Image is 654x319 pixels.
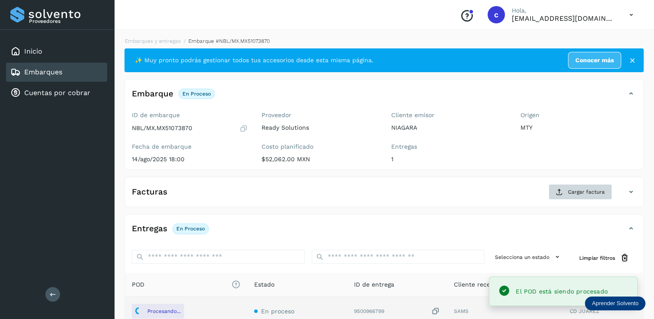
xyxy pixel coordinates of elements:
[262,156,377,163] p: $52,062.00 MXN
[6,42,107,61] div: Inicio
[568,188,605,196] span: Cargar factura
[125,86,643,108] div: EmbarqueEn proceso
[262,143,377,150] label: Costo planificado
[261,308,294,315] span: En proceso
[125,221,643,243] div: EntregasEn proceso
[176,226,205,232] p: En proceso
[520,124,636,131] p: MTY
[124,37,644,45] nav: breadcrumb
[516,288,608,295] span: El POD está siendo procesado
[132,187,167,197] h4: Facturas
[262,112,377,119] label: Proveedor
[568,52,621,69] a: Conocer más
[182,91,211,97] p: En proceso
[391,143,507,150] label: Entregas
[592,300,638,307] p: Aprender Solvento
[132,112,248,119] label: ID de embarque
[572,250,636,266] button: Limpiar filtros
[579,254,615,262] span: Limpiar filtros
[24,89,90,97] a: Cuentas por cobrar
[24,47,42,55] a: Inicio
[6,63,107,82] div: Embarques
[132,224,167,234] h4: Entregas
[254,280,274,289] span: Estado
[391,156,507,163] p: 1
[520,112,636,119] label: Origen
[132,89,173,99] h4: Embarque
[491,250,565,264] button: Selecciona un estado
[549,184,612,200] button: Cargar factura
[132,156,248,163] p: 14/ago/2025 18:00
[354,307,440,316] div: 9500966799
[454,280,503,289] span: Cliente receptor
[132,280,240,289] span: POD
[6,83,107,102] div: Cuentas por cobrar
[354,280,394,289] span: ID de entrega
[262,124,377,131] p: Ready Solutions
[125,184,643,207] div: FacturasCargar factura
[132,304,184,319] button: Procesando...
[135,56,373,65] span: ✨ Muy pronto podrás gestionar todos tus accesorios desde esta misma página.
[147,308,181,314] p: Procesando...
[29,18,104,24] p: Proveedores
[188,38,270,44] span: Embarque #NBL/MX.MX51073870
[125,38,181,44] a: Embarques y entregas
[24,68,62,76] a: Embarques
[512,14,616,22] p: cuentasxcobrar@readysolutions.com.mx
[585,297,645,310] div: Aprender Solvento
[391,124,507,131] p: NIAGARA
[132,143,248,150] label: Fecha de embarque
[391,112,507,119] label: Cliente emisor
[512,7,616,14] p: Hola,
[132,124,192,132] p: NBL/MX.MX51073870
